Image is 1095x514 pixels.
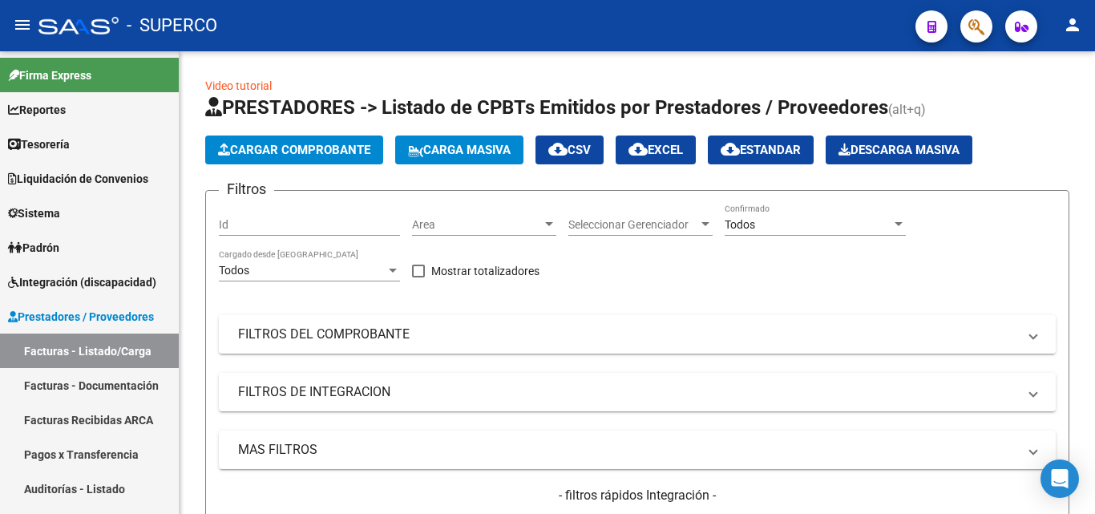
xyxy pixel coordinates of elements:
mat-icon: cloud_download [721,140,740,159]
span: Firma Express [8,67,91,84]
button: EXCEL [616,136,696,164]
app-download-masive: Descarga masiva de comprobantes (adjuntos) [826,136,972,164]
span: Liquidación de Convenios [8,170,148,188]
span: Todos [725,218,755,231]
span: Sistema [8,204,60,222]
span: Area [412,218,542,232]
mat-icon: cloud_download [548,140,568,159]
span: (alt+q) [888,102,926,117]
span: Todos [219,264,249,277]
span: Carga Masiva [408,143,511,157]
span: CSV [548,143,591,157]
button: Cargar Comprobante [205,136,383,164]
span: Seleccionar Gerenciador [568,218,698,232]
mat-icon: menu [13,15,32,34]
h3: Filtros [219,178,274,200]
mat-icon: cloud_download [628,140,648,159]
span: Reportes [8,101,66,119]
mat-panel-title: FILTROS DEL COMPROBANTE [238,326,1017,343]
button: Estandar [708,136,814,164]
span: Integración (discapacidad) [8,273,156,291]
span: Prestadores / Proveedores [8,308,154,326]
mat-panel-title: FILTROS DE INTEGRACION [238,383,1017,401]
mat-expansion-panel-header: FILTROS DEL COMPROBANTE [219,315,1056,354]
button: Descarga Masiva [826,136,972,164]
span: Padrón [8,239,59,257]
span: Cargar Comprobante [218,143,370,157]
span: Estandar [721,143,801,157]
button: CSV [535,136,604,164]
span: Descarga Masiva [838,143,960,157]
span: - SUPERCO [127,8,217,43]
a: Video tutorial [205,79,272,92]
div: Open Intercom Messenger [1040,459,1079,498]
mat-expansion-panel-header: MAS FILTROS [219,431,1056,469]
span: EXCEL [628,143,683,157]
span: Tesorería [8,136,70,153]
button: Carga Masiva [395,136,523,164]
span: Mostrar totalizadores [431,261,539,281]
mat-icon: person [1063,15,1082,34]
mat-panel-title: MAS FILTROS [238,441,1017,459]
span: PRESTADORES -> Listado de CPBTs Emitidos por Prestadores / Proveedores [205,96,888,119]
h4: - filtros rápidos Integración - [219,487,1056,504]
mat-expansion-panel-header: FILTROS DE INTEGRACION [219,373,1056,411]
